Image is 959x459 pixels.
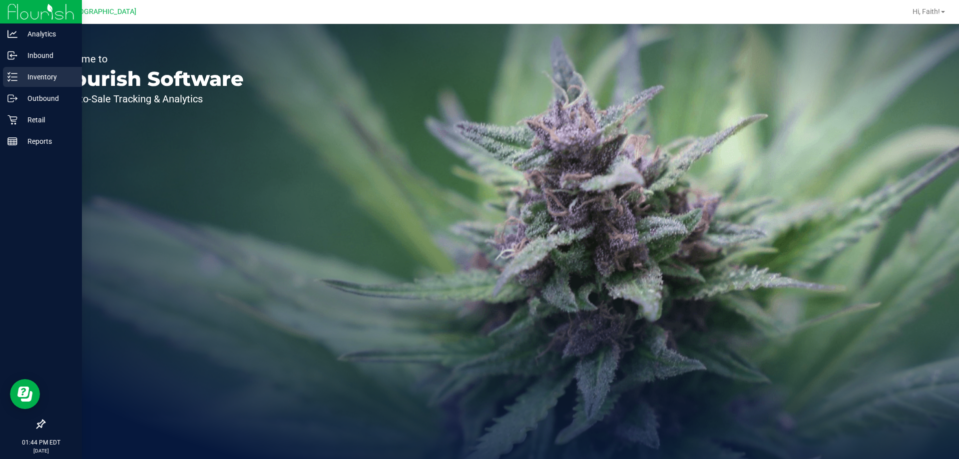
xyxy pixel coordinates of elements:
[17,28,77,40] p: Analytics
[17,71,77,83] p: Inventory
[7,93,17,103] inline-svg: Outbound
[4,438,77,447] p: 01:44 PM EDT
[7,50,17,60] inline-svg: Inbound
[54,54,244,64] p: Welcome to
[54,94,244,104] p: Seed-to-Sale Tracking & Analytics
[7,72,17,82] inline-svg: Inventory
[7,29,17,39] inline-svg: Analytics
[17,135,77,147] p: Reports
[68,7,136,16] span: [GEOGRAPHIC_DATA]
[17,49,77,61] p: Inbound
[913,7,940,15] span: Hi, Faith!
[7,136,17,146] inline-svg: Reports
[17,92,77,104] p: Outbound
[4,447,77,455] p: [DATE]
[54,69,244,89] p: Flourish Software
[10,379,40,409] iframe: Resource center
[17,114,77,126] p: Retail
[7,115,17,125] inline-svg: Retail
